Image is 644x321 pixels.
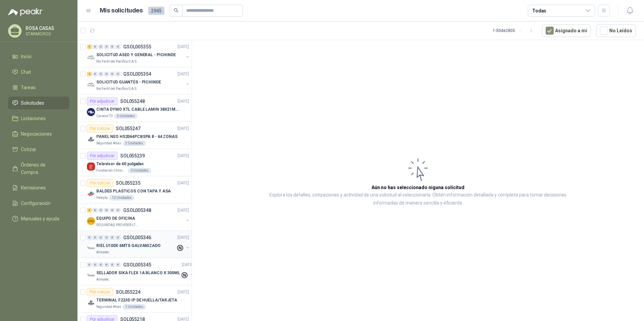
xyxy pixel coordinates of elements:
[87,208,92,213] div: 3
[372,184,464,191] h3: Aún no has seleccionado niguna solicitud
[178,98,189,105] p: [DATE]
[96,250,109,255] p: Almatec
[87,235,92,240] div: 0
[96,141,121,146] p: Seguridad Atlas
[96,195,108,201] p: Patojito
[123,72,151,76] p: GSOL005354
[178,126,189,132] p: [DATE]
[96,113,113,119] p: Caracol TV
[178,235,189,241] p: [DATE]
[87,262,92,267] div: 0
[96,106,180,113] p: CINTA DYMO XTL CABLE LAMIN 38X21MMBLANCO
[87,43,190,64] a: 3 0 0 0 0 0 GSOL005355[DATE] Company LogoSOLICITUD ASEO Y GENERAL - PICHINDERio Fertil del Pacífi...
[87,135,95,143] img: Company Logo
[87,163,95,171] img: Company Logo
[96,134,178,140] p: PANEL NEO HS2064PCBSPA 8 - 64 ZONAS
[116,290,140,294] p: SOL055224
[128,168,151,173] div: 3 Unidades
[87,152,118,160] div: Por adjudicar
[532,7,546,14] div: Todas
[182,262,193,268] p: [DATE]
[110,44,115,49] div: 0
[104,262,109,267] div: 0
[96,243,161,249] p: RIEL U100X 6MTS GALVANIZADO
[178,153,189,159] p: [DATE]
[87,124,113,133] div: Por cotizar
[96,277,109,282] p: Almatec
[8,197,69,210] a: Configuración
[21,215,59,222] span: Manuales y ayuda
[123,141,146,146] div: 2 Unidades
[123,304,146,310] div: 1 Unidades
[104,44,109,49] div: 0
[93,72,98,76] div: 0
[178,44,189,50] p: [DATE]
[120,99,145,104] p: SOL055248
[120,153,145,158] p: SOL055239
[77,176,192,204] a: Por cotizarSOL055235[DATE] Company LogoBALDES PLASTICOS CON TAPA Y ASAPatojito12 Unidades
[8,97,69,109] a: Solicitudes
[123,208,151,213] p: GSOL005348
[87,44,92,49] div: 3
[77,149,192,176] a: Por adjudicarSOL055239[DATE] Company LogoTelevisor de 60 pulgadasFundación Clínica Shaio3 Unidades
[21,200,51,207] span: Configuración
[178,207,189,214] p: [DATE]
[116,262,121,267] div: 0
[104,208,109,213] div: 0
[21,161,63,176] span: Órdenes de Compra
[96,215,135,222] p: EQUIPO DE OFICINA
[77,122,192,149] a: Por cotizarSOL055247[DATE] Company LogoPANEL NEO HS2064PCBSPA 8 - 64 ZONASSeguridad Atlas2 Unidades
[87,234,190,255] a: 0 0 0 0 0 0 GSOL005346[DATE] Company LogoRIEL U100X 6MTS GALVANIZADOAlmatec
[116,126,140,131] p: SOL055247
[87,108,95,116] img: Company Logo
[87,217,95,225] img: Company Logo
[596,24,636,37] button: No Leídos
[77,285,192,313] a: Por cotizarSOL055224[DATE] Company LogoTERMINAL F22/ID IP DE HUELLA/TARJETASeguridad Atlas1 Unidades
[493,25,537,36] div: 1 - 50 de 2805
[21,99,44,107] span: Solicitudes
[174,8,179,13] span: search
[110,208,115,213] div: 0
[87,272,95,280] img: Company Logo
[98,208,103,213] div: 0
[21,53,32,60] span: Inicio
[96,161,144,167] p: Televisor de 60 pulgadas
[8,181,69,194] a: Remisiones
[87,53,95,62] img: Company Logo
[8,66,69,78] a: Chat
[110,262,115,267] div: 0
[259,191,577,207] p: Explora los detalles, cotizaciones y actividad de una solicitud al seleccionarla. Obtén informaci...
[123,235,151,240] p: GSOL005346
[96,270,180,276] p: SELLADOR SIKA FLEX 1A BLANCO X 300ML
[123,262,151,267] p: GSOL005345
[87,97,118,105] div: Por adjudicar
[116,208,121,213] div: 0
[116,181,140,185] p: SOL055235
[96,304,121,310] p: Seguridad Atlas
[96,79,161,85] p: SOLICITUD GUANTES - PICHINDE
[148,7,164,15] span: 2965
[77,95,192,122] a: Por adjudicarSOL055248[DATE] Company LogoCINTA DYMO XTL CABLE LAMIN 38X21MMBLANCOCaracol TV6 Unid...
[96,168,127,173] p: Fundación Clínica Shaio
[21,84,36,91] span: Tareas
[87,72,92,76] div: 2
[96,222,139,228] p: SEGURIDAD PROVISER LTDA
[26,32,68,36] p: STARMICROS
[21,146,36,153] span: Cotizar
[87,70,190,92] a: 2 0 0 0 0 0 GSOL005354[DATE] Company LogoSOLICITUD GUANTES - PICHINDERio Fertil del Pacífico S.A.S.
[87,81,95,89] img: Company Logo
[93,235,98,240] div: 0
[110,72,115,76] div: 0
[178,180,189,186] p: [DATE]
[21,115,46,122] span: Licitaciones
[87,179,113,187] div: Por cotizar
[87,206,190,228] a: 3 0 0 0 0 0 GSOL005348[DATE] Company LogoEQUIPO DE OFICINASEGURIDAD PROVISER LTDA
[123,44,151,49] p: GSOL005355
[93,208,98,213] div: 0
[98,44,103,49] div: 0
[8,81,69,94] a: Tareas
[93,44,98,49] div: 0
[21,184,46,191] span: Remisiones
[87,190,95,198] img: Company Logo
[87,288,113,296] div: Por cotizar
